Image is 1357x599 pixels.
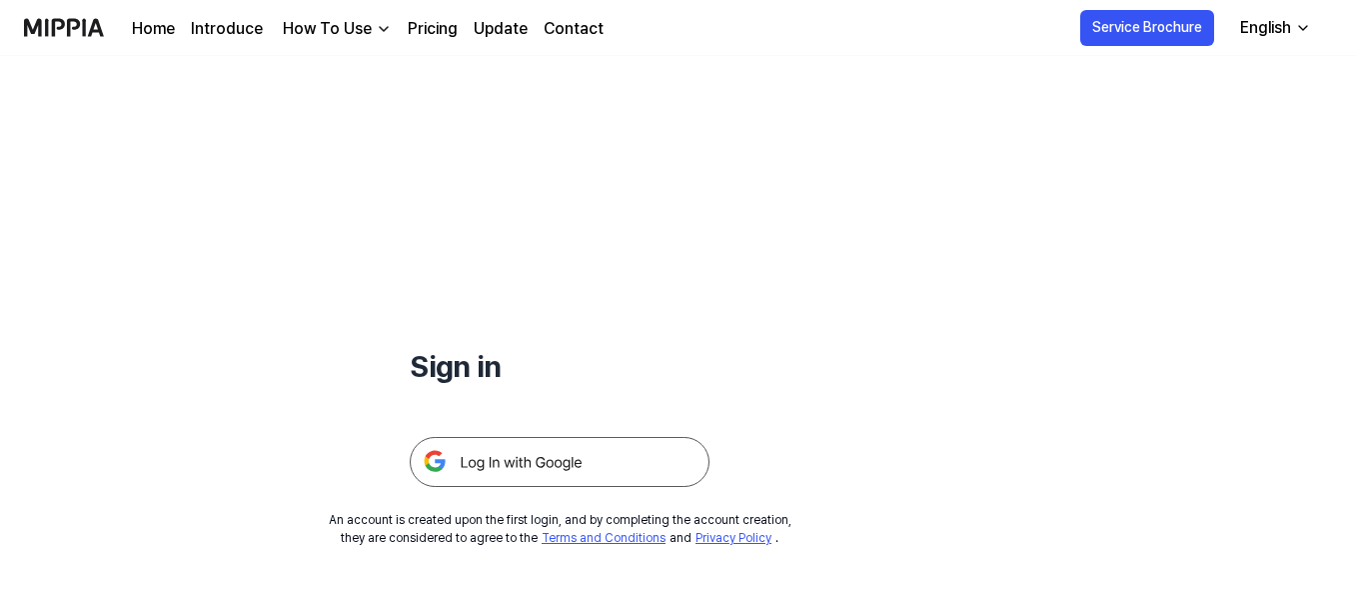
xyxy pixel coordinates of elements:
button: Service Brochure [1080,10,1214,46]
a: Privacy Policy [695,531,771,545]
h1: Sign in [410,344,709,389]
a: Update [474,17,528,41]
button: English [1224,8,1323,48]
div: An account is created upon the first login, and by completing the account creation, they are cons... [329,511,791,547]
button: How To Use [279,17,392,41]
a: Home [132,17,175,41]
a: Terms and Conditions [542,531,666,545]
a: Contact [544,17,604,41]
img: down [376,21,392,37]
img: 구글 로그인 버튼 [410,437,709,487]
a: Introduce [191,17,263,41]
div: English [1236,16,1295,40]
div: How To Use [279,17,376,41]
a: Pricing [408,17,458,41]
